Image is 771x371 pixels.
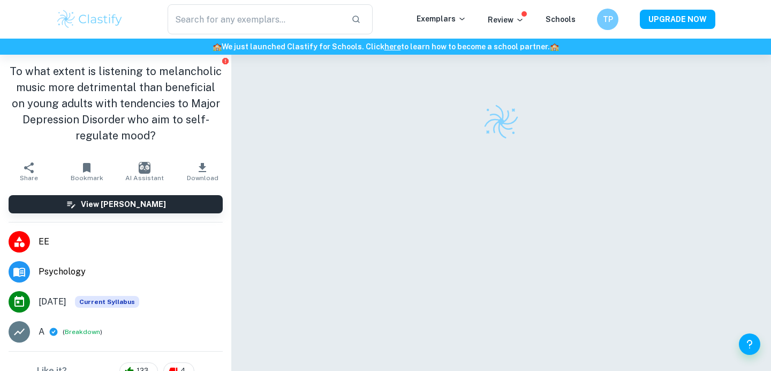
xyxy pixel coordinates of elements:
[71,174,103,182] span: Bookmark
[39,295,66,308] span: [DATE]
[488,14,524,26] p: Review
[546,15,576,24] a: Schools
[75,296,139,308] div: This exemplar is based on the current syllabus. Feel free to refer to it for inspiration/ideas wh...
[9,195,223,213] button: View [PERSON_NAME]
[168,4,343,34] input: Search for any exemplars...
[602,13,614,25] h6: TP
[125,174,164,182] span: AI Assistant
[550,42,559,51] span: 🏫
[482,103,520,140] img: Clastify logo
[63,327,102,337] span: ( )
[739,333,760,355] button: Help and Feedback
[116,157,173,187] button: AI Assistant
[213,42,222,51] span: 🏫
[640,10,715,29] button: UPGRADE NOW
[56,9,124,30] img: Clastify logo
[20,174,38,182] span: Share
[139,162,150,174] img: AI Assistant
[81,198,166,210] h6: View [PERSON_NAME]
[39,325,44,338] p: A
[2,41,769,53] h6: We just launched Clastify for Schools. Click to learn how to become a school partner.
[39,265,223,278] span: Psychology
[187,174,218,182] span: Download
[9,63,223,144] h1: To what extent is listening to melancholic music more detrimental than beneficial on young adults...
[65,327,100,337] button: Breakdown
[597,9,618,30] button: TP
[417,13,466,25] p: Exemplars
[58,157,116,187] button: Bookmark
[173,157,231,187] button: Download
[75,296,139,308] span: Current Syllabus
[39,235,223,248] span: EE
[384,42,401,51] a: here
[221,57,229,65] button: Report issue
